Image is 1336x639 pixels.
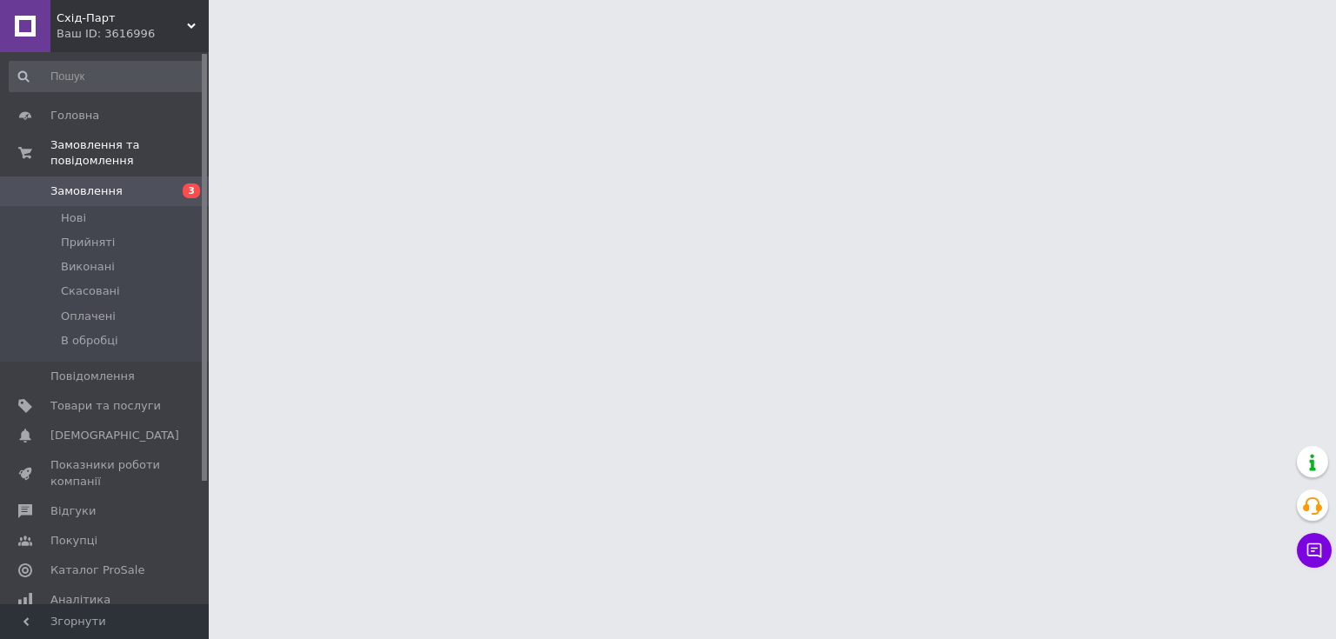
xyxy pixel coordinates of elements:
[50,108,99,123] span: Головна
[183,183,200,198] span: 3
[50,457,161,489] span: Показники роботи компанії
[57,26,209,42] div: Ваш ID: 3616996
[61,333,118,349] span: В обробці
[1297,533,1332,568] button: Чат з покупцем
[50,137,209,169] span: Замовлення та повідомлення
[50,428,179,443] span: [DEMOGRAPHIC_DATA]
[9,61,205,92] input: Пошук
[61,283,120,299] span: Скасовані
[50,398,161,414] span: Товари та послуги
[61,210,86,226] span: Нові
[50,183,123,199] span: Замовлення
[50,562,144,578] span: Каталог ProSale
[61,309,116,324] span: Оплачені
[50,592,110,608] span: Аналітика
[61,259,115,275] span: Виконані
[57,10,187,26] span: Схід-Парт
[61,235,115,250] span: Прийняті
[50,503,96,519] span: Відгуки
[50,533,97,549] span: Покупці
[50,369,135,384] span: Повідомлення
